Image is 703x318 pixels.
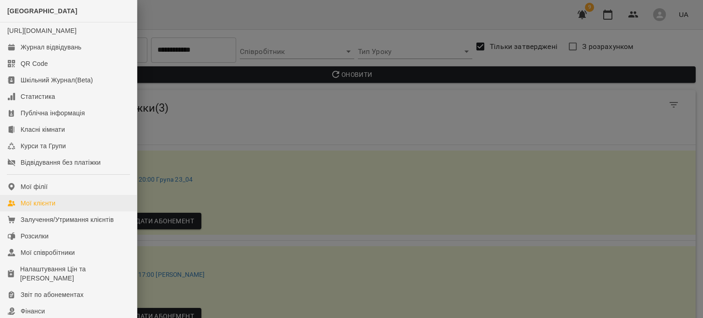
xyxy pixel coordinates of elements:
[21,215,114,224] div: Залучення/Утримання клієнтів
[21,199,55,208] div: Мої клієнти
[7,27,76,34] a: [URL][DOMAIN_NAME]
[21,75,93,85] div: Шкільний Журнал(Beta)
[7,7,77,15] span: [GEOGRAPHIC_DATA]
[21,108,85,118] div: Публічна інформація
[20,264,130,283] div: Налаштування Цін та [PERSON_NAME]
[21,307,45,316] div: Фінанси
[21,141,66,151] div: Курси та Групи
[21,125,65,134] div: Класні кімнати
[21,182,48,191] div: Мої філії
[21,290,84,299] div: Звіт по абонементах
[21,158,101,167] div: Відвідування без платіжки
[21,232,49,241] div: Розсилки
[21,92,55,101] div: Статистика
[21,248,75,257] div: Мої співробітники
[21,43,81,52] div: Журнал відвідувань
[21,59,48,68] div: QR Code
